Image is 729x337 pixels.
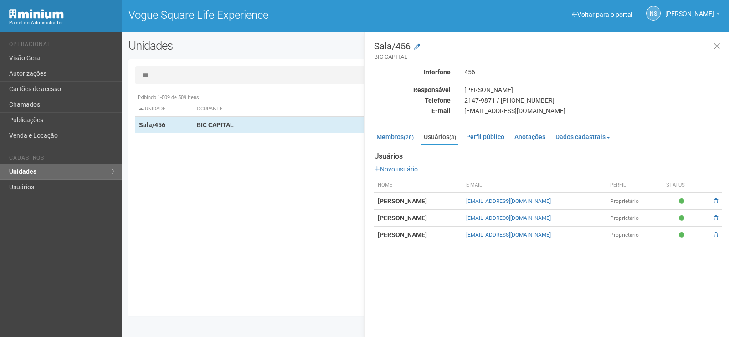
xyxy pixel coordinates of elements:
strong: Sala/456 [139,121,165,129]
li: Cadastros [9,155,115,164]
div: Exibindo 1-509 de 509 itens [135,93,715,102]
div: Responsável [367,86,457,94]
div: Interfone [367,68,457,76]
a: Anotações [512,130,548,144]
th: Ocupante: activate to sort column ascending [193,102,470,117]
li: Operacional [9,41,115,51]
th: Perfil [606,178,663,193]
small: (3) [449,134,456,140]
a: [EMAIL_ADDRESS][DOMAIN_NAME] [466,198,551,204]
td: Proprietário [606,227,663,244]
h1: Vogue Square Life Experience [128,9,419,21]
small: BIC CAPITAL [374,53,722,61]
span: Ativo [679,231,687,239]
td: Proprietário [606,210,663,227]
img: Minium [9,9,64,19]
td: Proprietário [606,193,663,210]
span: Ativo [679,214,687,222]
span: Nicolle Silva [665,1,714,17]
div: 456 [457,68,729,76]
a: Modificar a unidade [414,42,420,52]
div: 2147-9871 / [PHONE_NUMBER] [457,96,729,104]
a: NS [646,6,661,21]
div: Painel do Administrador [9,19,115,27]
strong: Usuários [374,152,722,161]
a: [EMAIL_ADDRESS][DOMAIN_NAME] [466,215,551,221]
div: E-mail [367,107,457,115]
small: (28) [404,134,414,140]
th: Nome [374,178,462,193]
strong: [PERSON_NAME] [378,231,427,238]
th: Unidade: activate to sort column descending [135,102,193,117]
span: Ativo [679,197,687,205]
a: Membros(28) [374,130,416,144]
a: Novo usuário [374,166,418,173]
strong: [PERSON_NAME] [378,197,427,205]
a: [EMAIL_ADDRESS][DOMAIN_NAME] [466,232,551,238]
th: Status [662,178,703,193]
a: Voltar para o portal [572,11,632,18]
h3: Sala/456 [374,41,722,61]
a: Dados cadastrais [553,130,612,144]
a: Perfil público [464,130,507,144]
strong: [PERSON_NAME] [378,214,427,222]
a: [PERSON_NAME] [665,11,720,19]
div: [PERSON_NAME] [457,86,729,94]
div: [EMAIL_ADDRESS][DOMAIN_NAME] [457,107,729,115]
strong: BIC CAPITAL [197,121,234,129]
a: Usuários(3) [421,130,458,145]
div: Telefone [367,96,457,104]
h2: Unidades [128,39,368,52]
th: E-mail [462,178,606,193]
